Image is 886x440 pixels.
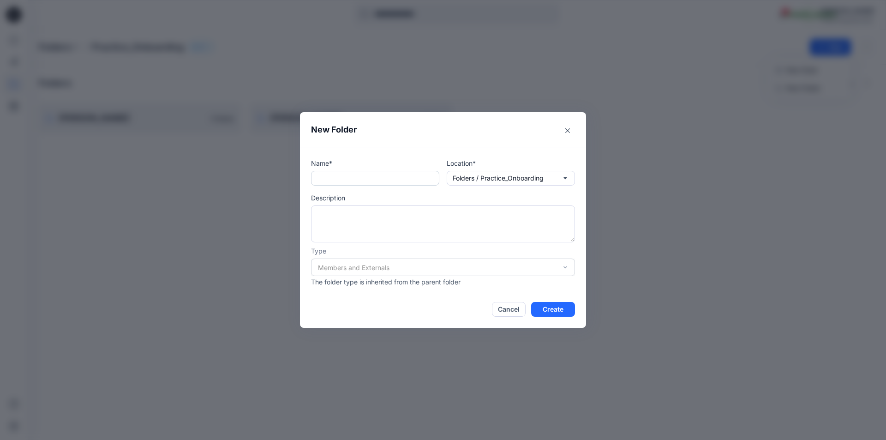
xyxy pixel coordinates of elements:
p: Type [311,246,575,256]
button: Close [560,123,575,138]
p: Name* [311,158,439,168]
header: New Folder [300,112,586,147]
p: The folder type is inherited from the parent folder [311,277,575,287]
button: Create [531,302,575,317]
button: Folders / Practice_Onboarding [447,171,575,186]
p: Folders / Practice_Onboarding [453,173,544,183]
p: Description [311,193,575,203]
p: Location* [447,158,575,168]
button: Cancel [492,302,526,317]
